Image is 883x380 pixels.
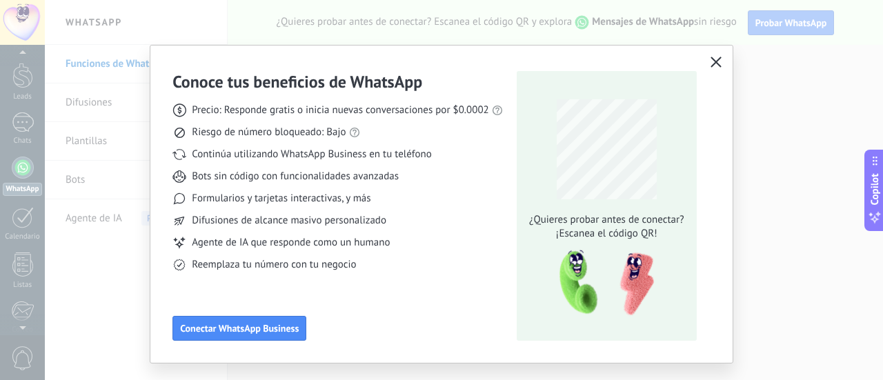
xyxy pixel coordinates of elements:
[192,236,390,250] span: Agente de IA que responde como un humano
[192,103,489,117] span: Precio: Responde gratis o inicia nuevas conversaciones por $0.0002
[548,246,657,320] img: qr-pic-1x.png
[192,192,370,206] span: Formularios y tarjetas interactivas, y más
[192,170,399,183] span: Bots sin código con funcionalidades avanzadas
[525,227,688,241] span: ¡Escanea el código QR!
[192,126,346,139] span: Riesgo de número bloqueado: Bajo
[868,173,882,205] span: Copilot
[172,316,306,341] button: Conectar WhatsApp Business
[192,148,431,161] span: Continúa utilizando WhatsApp Business en tu teléfono
[180,323,299,333] span: Conectar WhatsApp Business
[192,214,386,228] span: Difusiones de alcance masivo personalizado
[172,71,422,92] h3: Conoce tus beneficios de WhatsApp
[525,213,688,227] span: ¿Quieres probar antes de conectar?
[192,258,356,272] span: Reemplaza tu número con tu negocio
